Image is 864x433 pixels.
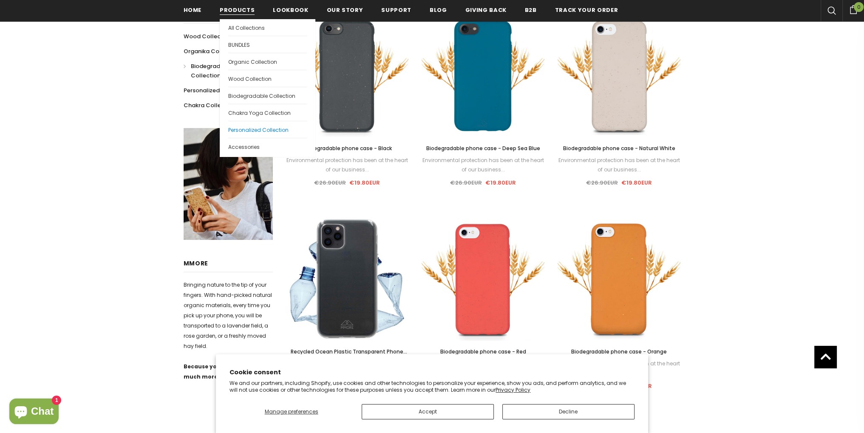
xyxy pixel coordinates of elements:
strong: Because you deserve more, much more, MMORE. [184,363,263,380]
a: Privacy Policy [496,386,530,393]
span: Manage preferences [265,408,318,415]
span: 0 [854,2,864,12]
div: Environmental protection has been at the heart of our business... [558,156,681,174]
span: Recycled Ocean Plastic Transparent Phone Case [291,348,407,365]
a: Biodegradable phone case - Natural White [558,144,681,153]
a: Wood Collection [228,70,307,87]
a: Chakra Collection [184,98,235,113]
a: Biodegradable phone case - Black [286,144,409,153]
a: Biodegradable Collection [184,59,263,83]
span: Personalized Collection [228,126,289,134]
span: Biodegradable Collection [228,92,295,100]
span: Blog [430,6,447,14]
a: All Collections [228,19,307,36]
a: Biodegradable Collection [228,87,307,104]
span: support [381,6,411,14]
span: Lookbook [273,6,308,14]
a: Organika Collection [184,44,241,59]
a: Personalized Collection [184,83,251,98]
span: Giving back [465,6,507,14]
span: BUNDLES [228,41,250,48]
span: €26.90EUR [586,179,618,187]
a: Wood Collection [184,29,232,44]
span: Track your order [555,6,618,14]
span: €19.80EUR [349,179,380,187]
span: Biodegradable Collection [191,62,233,80]
span: Wood Collection [228,75,272,83]
a: Recycled Ocean Plastic Transparent Phone Case [286,347,409,356]
span: Home [184,6,202,14]
span: Organic Collection [228,58,277,66]
a: Personalized Collection [228,121,307,138]
span: Biodegradable phone case - Black [302,145,392,152]
a: Biodegradable phone case - Deep Sea Blue [422,144,545,153]
a: 0 [842,4,864,14]
span: All Collections [228,24,265,31]
span: €26.90EUR [450,179,482,187]
a: Biodegradable phone case - Red [422,347,545,356]
a: Chakra Yoga Collection [228,104,307,121]
span: Chakra Collection [184,101,235,109]
a: Accessories [228,138,307,155]
span: €19.80EUR [485,179,516,187]
span: €26.90EUR [314,179,346,187]
span: Wood Collection [184,32,232,40]
span: MMORE [184,259,209,268]
a: Biodegradable phone case - Orange [558,347,681,356]
h2: Cookie consent [229,368,635,377]
span: Organika Collection [184,47,241,55]
div: Environmental protection has been at the heart of our business... [422,156,545,174]
span: Biodegradable phone case - Red [440,348,526,355]
span: Personalized Collection [184,86,251,94]
inbox-online-store-chat: Shopify online store chat [7,399,61,426]
span: €19.80EUR [621,179,652,187]
div: Environmental protection has been at the heart of our business... [286,156,409,174]
button: Manage preferences [229,404,353,419]
button: Decline [502,404,635,419]
p: We and our partners, including Shopify, use cookies and other technologies to personalize your ex... [229,380,635,393]
a: Organic Collection [228,53,307,70]
span: Our Story [327,6,363,14]
button: Accept [362,404,494,419]
span: Chakra Yoga Collection [228,109,291,117]
span: Biodegradable phone case - Orange [571,348,667,355]
p: Bringing nature to the tip of your fingers. With hand-picked natural organic materials, every tim... [184,280,273,351]
span: Products [220,6,255,14]
span: Accessories [228,143,260,151]
span: B2B [525,6,537,14]
span: Biodegradable phone case - Deep Sea Blue [426,145,540,152]
span: Biodegradable phone case - Natural White [563,145,675,152]
a: BUNDLES [228,36,307,53]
